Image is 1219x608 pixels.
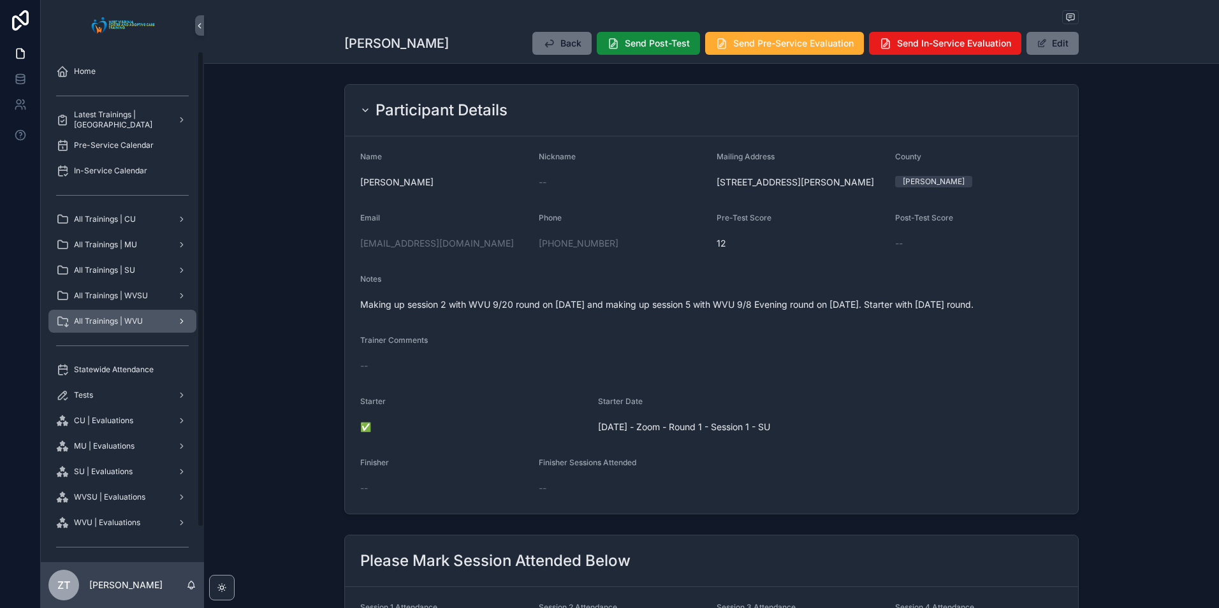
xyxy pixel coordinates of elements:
span: Trainer Comments [360,335,428,345]
a: Tests [48,384,196,407]
span: Nickname [539,152,576,161]
span: WVU | Evaluations [74,518,140,528]
span: 12 [717,237,885,250]
button: Send In-Service Evaluation [869,32,1021,55]
button: Send Pre-Service Evaluation [705,32,864,55]
span: Making up session 2 with WVU 9/20 round on [DATE] and making up session 5 with WVU 9/8 Evening ro... [360,298,1063,311]
button: Back [532,32,592,55]
span: -- [895,237,903,250]
a: All Trainings | WVU [48,310,196,333]
a: In-Service Calendar [48,159,196,182]
span: [DATE] - Zoom - Round 1 - Session 1 - SU [598,421,944,433]
span: Statewide Attendance [74,365,154,375]
a: Latest Trainings | [GEOGRAPHIC_DATA] [48,108,196,131]
span: All Trainings | CU [74,214,136,224]
a: Pre-Service Calendar [48,134,196,157]
span: County [895,152,921,161]
a: All Trainings | CU [48,208,196,231]
span: Pre-Service Calendar [74,140,154,150]
span: Back [560,37,581,50]
a: Statewide Attendance [48,358,196,381]
span: Post-Test Score [895,213,953,222]
p: [PERSON_NAME] [89,579,163,591]
span: Home [74,66,96,76]
span: Latest Trainings | [GEOGRAPHIC_DATA] [74,110,167,130]
a: MU | Evaluations [48,435,196,458]
button: Send Post-Test [597,32,700,55]
span: Name [360,152,382,161]
a: All Trainings | SU [48,259,196,282]
button: Edit [1026,32,1079,55]
div: scrollable content [41,51,204,562]
span: Finisher Sessions Attended [539,458,636,467]
a: [PHONE_NUMBER] [539,237,618,250]
span: CU | Evaluations [74,416,133,426]
a: WVU | Evaluations [48,511,196,534]
a: All Trainings | WVSU [48,284,196,307]
span: MU | Evaluations [74,441,135,451]
span: -- [539,176,546,189]
span: -- [539,482,546,495]
span: Send In-Service Evaluation [897,37,1011,50]
span: All Trainings | MU [74,240,137,250]
a: [EMAIL_ADDRESS][DOMAIN_NAME] [360,237,514,250]
span: Phone [539,213,562,222]
a: CU | Evaluations [48,409,196,432]
span: All Trainings | WVSU [74,291,148,301]
h2: Please Mark Session Attended Below [360,551,631,571]
span: All Trainings | SU [74,265,135,275]
div: [PERSON_NAME] [903,176,965,187]
span: Tests [74,390,93,400]
img: App logo [88,15,157,36]
span: Mailing Address [717,152,775,161]
span: In-Service Calendar [74,166,147,176]
span: Starter Date [598,396,643,406]
span: SU | Evaluations [74,467,133,477]
span: [STREET_ADDRESS][PERSON_NAME] [717,176,885,189]
span: Starter [360,396,386,406]
span: WVSU | Evaluations [74,492,145,502]
a: SU | Evaluations [48,460,196,483]
span: ZT [57,577,70,593]
a: WVSU | Evaluations [48,486,196,509]
h1: [PERSON_NAME] [344,34,449,52]
a: All Trainings | MU [48,233,196,256]
span: ✅ [360,421,588,433]
span: -- [360,359,368,372]
span: Send Pre-Service Evaluation [733,37,854,50]
span: Notes [360,274,381,284]
span: -- [360,482,368,495]
span: [PERSON_NAME] [360,176,529,189]
span: Send Post-Test [625,37,690,50]
span: All Trainings | WVU [74,316,143,326]
span: Finisher [360,458,389,467]
h2: Participant Details [376,100,507,120]
span: Pre-Test Score [717,213,771,222]
a: Home [48,60,196,83]
span: Email [360,213,380,222]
